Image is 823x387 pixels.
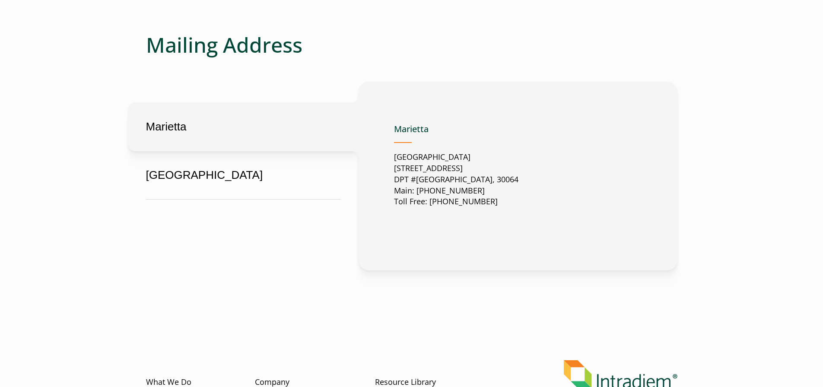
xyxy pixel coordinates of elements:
[128,102,359,151] button: Marietta
[394,124,518,143] h4: Marietta
[146,32,677,57] h2: Mailing Address
[394,152,518,208] p: [GEOGRAPHIC_DATA] [STREET_ADDRESS] DPT #[GEOGRAPHIC_DATA], 30064 Main: [PHONE_NUMBER] Toll Free: ...
[128,151,359,200] button: [GEOGRAPHIC_DATA]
